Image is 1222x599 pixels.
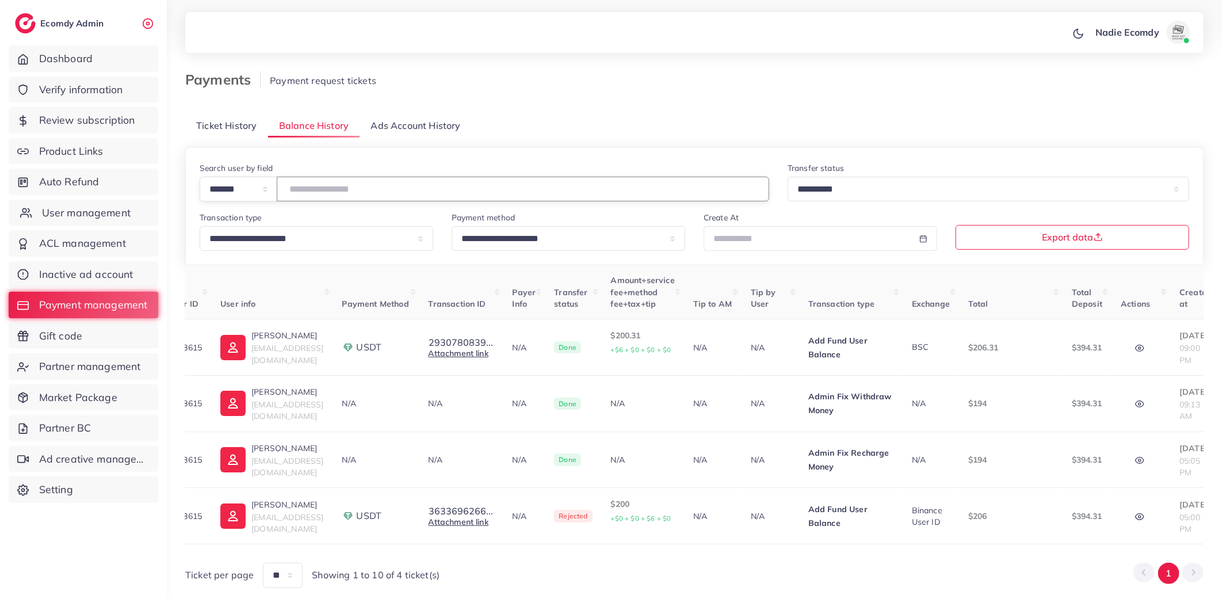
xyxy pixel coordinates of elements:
p: $206 [968,509,1053,523]
p: 1028615 [169,396,202,410]
span: Showing 1 to 10 of 4 ticket(s) [312,569,440,582]
span: Transaction type [808,299,875,309]
a: Product Links [9,138,158,165]
span: $194 [968,398,987,409]
span: Ticket History [196,119,257,132]
span: [EMAIL_ADDRESS][DOMAIN_NAME] [251,399,323,421]
span: [EMAIL_ADDRESS][DOMAIN_NAME] [251,456,323,478]
a: Review subscription [9,107,158,133]
span: Setting [39,482,73,497]
p: $206.31 [968,341,1053,354]
span: N/A [912,398,926,409]
span: USDT [357,341,382,354]
p: [PERSON_NAME] [251,385,323,399]
a: Inactive ad account [9,261,158,288]
a: Attachment link [429,517,488,527]
p: Nadie Ecomdy [1095,25,1159,39]
span: Dashboard [39,51,93,66]
span: 09:00 PM [1179,343,1200,365]
label: Search user by field [200,162,273,174]
h3: Payments [185,71,261,88]
span: Transaction ID [429,299,486,309]
span: Verify information [39,82,123,97]
p: $394.31 [1072,509,1102,523]
label: Create At [704,212,739,223]
p: $394.31 [1072,453,1102,467]
a: ACL management [9,230,158,257]
span: Rejected [554,510,592,522]
span: Tip by User [751,287,776,309]
span: Total [968,299,988,309]
p: N/A [751,396,790,410]
p: N/A [751,509,790,523]
span: 05:05 PM [1179,456,1200,478]
a: Attachment link [429,348,488,358]
p: N/A [513,509,536,523]
span: Balance History [279,119,349,132]
label: Transaction type [200,212,262,223]
span: Done [554,341,581,354]
p: Admin Fix Withdraw Money [808,390,893,417]
p: 1028615 [169,509,202,523]
span: Export data [1042,232,1103,242]
p: [PERSON_NAME] [251,441,323,455]
img: ic-user-info.36bf1079.svg [220,391,246,416]
img: payment [342,342,354,353]
span: Created at [1179,287,1212,309]
span: Done [554,398,581,410]
span: [EMAIL_ADDRESS][DOMAIN_NAME] [251,512,323,534]
a: Payment management [9,292,158,318]
span: Product Links [39,144,104,159]
p: [DATE] [1179,498,1212,512]
a: Ad creative management [9,446,158,472]
p: [DATE] [1179,441,1212,455]
span: Payer Info [513,287,536,309]
div: BSC [912,341,950,353]
a: Partner BC [9,415,158,441]
a: logoEcomdy Admin [15,13,106,33]
span: Partner management [39,359,141,374]
span: Payment request tickets [270,75,376,86]
p: N/A [693,341,732,354]
img: ic-user-info.36bf1079.svg [220,335,246,360]
p: [PERSON_NAME] [251,498,323,512]
p: N/A [513,396,536,410]
a: Nadie Ecomdyavatar [1089,21,1194,44]
p: $394.31 [1072,341,1102,354]
p: 1028615 [169,341,202,354]
a: Gift code [9,323,158,349]
span: Ad creative management [39,452,150,467]
a: Dashboard [9,45,158,72]
p: [PERSON_NAME] [251,329,323,342]
span: Amount+service fee+method fee+tax+tip [611,275,675,309]
span: Done [554,453,581,466]
div: N/A [342,454,410,466]
span: Auto Refund [39,174,100,189]
span: N/A [429,398,442,409]
label: Payment method [452,212,515,223]
p: Add Fund User Balance [808,502,893,530]
label: Transfer status [788,162,844,174]
img: payment [342,510,354,522]
span: Exchange [912,299,950,309]
button: 2930780839... [429,337,494,348]
a: Partner management [9,353,158,380]
span: USDT [357,509,382,522]
a: Market Package [9,384,158,411]
span: N/A [429,455,442,465]
p: N/A [751,341,790,354]
p: Admin Fix Recharge Money [808,446,893,474]
a: Verify information [9,77,158,103]
small: +$6 + $0 + $0 + $0 [611,346,671,354]
span: 09:13 AM [1179,399,1200,421]
span: User info [220,299,255,309]
p: 1028615 [169,453,202,467]
p: N/A [751,453,790,467]
span: Market Package [39,390,117,405]
p: $394.31 [1072,396,1102,410]
p: $200.31 [611,329,675,357]
a: User management [9,200,158,226]
span: Ticket per page [185,569,254,582]
span: Inactive ad account [39,267,133,282]
span: Payment management [39,297,148,312]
